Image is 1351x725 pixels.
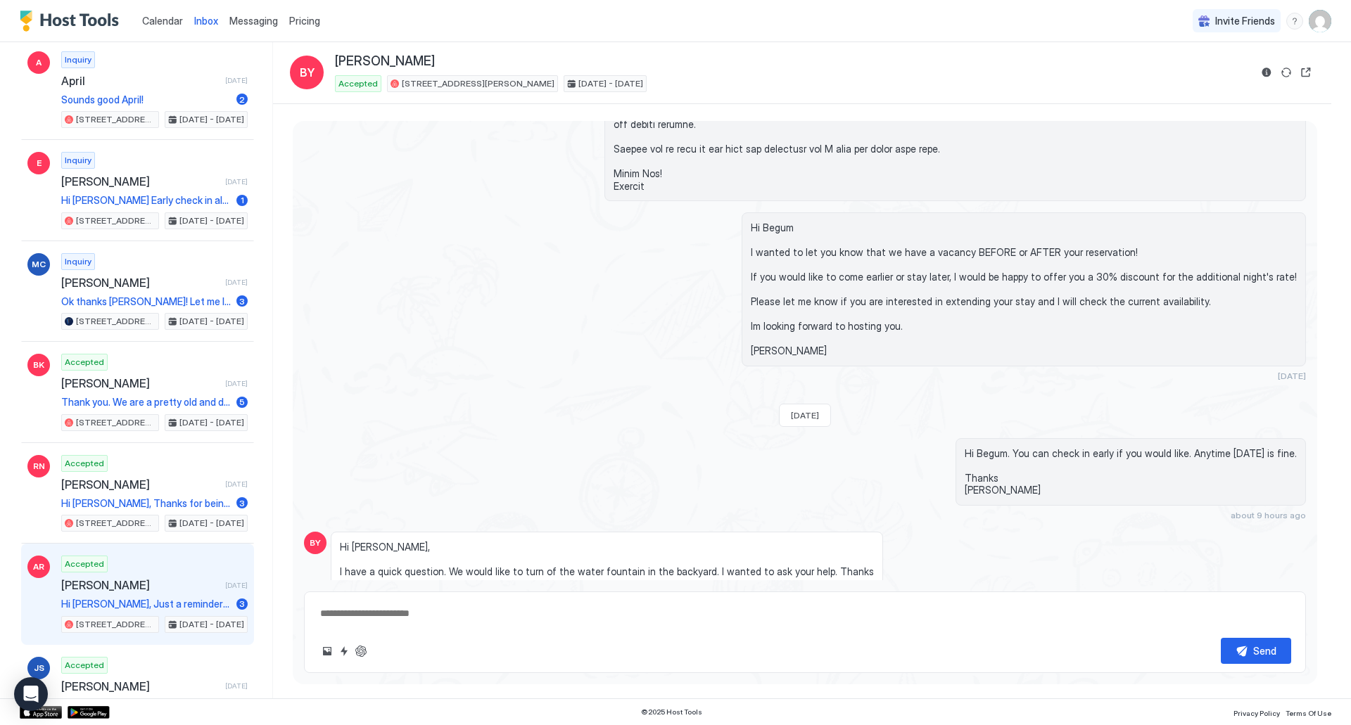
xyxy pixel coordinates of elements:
[61,679,220,693] span: [PERSON_NAME]
[1286,709,1331,717] span: Terms Of Use
[965,447,1297,496] span: Hi Begum. You can check in early if you would like. Anytime [DATE] is fine. Thanks [PERSON_NAME]
[33,560,44,573] span: AR
[61,194,231,207] span: Hi [PERSON_NAME] Early check in always depends on if I have a guest the night before. If so, they...
[751,222,1297,357] span: Hi Begum I wanted to let you know that we have a vacancy BEFORE or AFTER your reservation! If you...
[76,517,156,530] span: [STREET_ADDRESS][PERSON_NAME]
[336,643,353,660] button: Quick reply
[194,15,218,27] span: Inbox
[1233,705,1280,719] a: Privacy Policy
[61,276,220,290] span: [PERSON_NAME]
[402,77,554,90] span: [STREET_ADDRESS][PERSON_NAME]
[1309,10,1331,32] div: User profile
[65,255,91,268] span: Inquiry
[61,578,220,592] span: [PERSON_NAME]
[65,154,91,167] span: Inquiry
[225,278,248,287] span: [DATE]
[179,214,244,227] span: [DATE] - [DATE]
[179,416,244,429] span: [DATE] - [DATE]
[338,77,378,90] span: Accepted
[1215,15,1275,27] span: Invite Friends
[76,618,156,631] span: [STREET_ADDRESS][PERSON_NAME]
[14,677,48,711] div: Open Intercom Messenger
[340,541,874,578] span: Hi [PERSON_NAME], I have a quick question. We would like to turn of the water fountain in the bac...
[32,258,46,271] span: MC
[142,13,183,28] a: Calendar
[641,707,702,717] span: © 2025 Host Tools
[300,64,315,81] span: BY
[20,706,62,719] a: App Store
[65,659,104,672] span: Accepted
[241,195,244,205] span: 1
[239,598,245,609] span: 3
[61,477,220,492] span: [PERSON_NAME]
[142,15,183,27] span: Calendar
[76,416,156,429] span: [STREET_ADDRESS][PERSON_NAME]
[578,77,643,90] span: [DATE] - [DATE]
[20,11,125,32] a: Host Tools Logo
[335,53,435,70] span: [PERSON_NAME]
[61,376,220,390] span: [PERSON_NAME]
[225,581,248,590] span: [DATE]
[194,13,218,28] a: Inbox
[229,15,278,27] span: Messaging
[68,706,110,719] a: Google Play Store
[65,558,104,570] span: Accepted
[76,315,156,328] span: [STREET_ADDRESS][PERSON_NAME]
[225,681,248,691] span: [DATE]
[239,498,245,508] span: 3
[33,359,44,371] span: BK
[61,396,231,409] span: Thank you. We are a pretty old and dull group.😁
[791,410,819,421] span: [DATE]
[239,296,245,307] span: 3
[33,460,45,473] span: RN
[65,457,104,470] span: Accepted
[1221,638,1291,664] button: Send
[225,379,248,388] span: [DATE]
[179,113,244,126] span: [DATE] - [DATE]
[225,480,248,489] span: [DATE]
[61,497,231,510] span: Hi [PERSON_NAME], Thanks for being such a great guest. If you havent already left a review and yo...
[319,643,336,660] button: Upload image
[65,53,91,66] span: Inquiry
[1286,13,1303,30] div: menu
[1233,709,1280,717] span: Privacy Policy
[65,356,104,368] span: Accepted
[239,397,245,407] span: 5
[225,177,248,186] span: [DATE]
[34,662,44,674] span: JS
[37,157,42,169] span: E
[1258,64,1275,81] button: Reservation information
[353,643,369,660] button: ChatGPT Auto Reply
[179,315,244,328] span: [DATE] - [DATE]
[61,295,231,308] span: Ok thanks [PERSON_NAME]! Let me look this over with my husband and we will hopefully be able to b...
[1253,643,1276,658] div: Send
[239,94,245,105] span: 2
[36,56,42,69] span: A
[1278,371,1306,381] span: [DATE]
[1286,705,1331,719] a: Terms Of Use
[61,598,231,610] span: Hi [PERSON_NAME], Just a reminder that your check-out is [DATE] at 11AM. Please leave the sheets ...
[61,74,220,88] span: April
[61,94,231,106] span: Sounds good April!
[1298,64,1314,81] button: Open reservation
[179,618,244,631] span: [DATE] - [DATE]
[310,537,321,549] span: BY
[76,214,156,227] span: [STREET_ADDRESS][PERSON_NAME]
[1231,510,1306,520] span: about 9 hours ago
[61,174,220,188] span: [PERSON_NAME]
[76,113,156,126] span: [STREET_ADDRESS][PERSON_NAME]
[179,517,244,530] span: [DATE] - [DATE]
[289,15,320,27] span: Pricing
[229,13,278,28] a: Messaging
[225,76,248,85] span: [DATE]
[1278,64,1295,81] button: Sync reservation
